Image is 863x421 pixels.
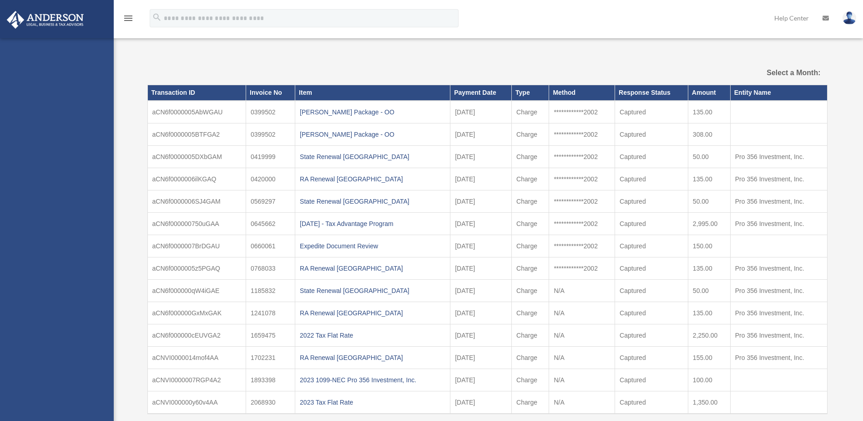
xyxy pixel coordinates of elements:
th: Type [512,85,549,101]
td: [DATE] [450,347,512,369]
div: RA Renewal [GEOGRAPHIC_DATA] [300,173,445,185]
td: aCN6f000000cEUVGA2 [147,324,246,347]
td: [DATE] [450,190,512,213]
td: Pro 356 Investment, Inc. [730,302,827,324]
td: 50.00 [688,146,730,168]
td: 1241078 [246,302,295,324]
td: 2068930 [246,391,295,414]
td: Pro 356 Investment, Inc. [730,324,827,347]
a: menu [123,16,134,24]
th: Method [549,85,615,101]
img: Anderson Advisors Platinum Portal [4,11,86,29]
th: Amount [688,85,730,101]
th: Payment Date [450,85,512,101]
td: [DATE] [450,213,512,235]
td: Captured [615,369,688,391]
div: [DATE] - Tax Advantage Program [300,217,445,230]
td: Captured [615,146,688,168]
th: Transaction ID [147,85,246,101]
td: Charge [512,123,549,146]
td: aCNVI0000014mof4AA [147,347,246,369]
td: N/A [549,391,615,414]
td: aCNVI0000007RGP4A2 [147,369,246,391]
td: Charge [512,190,549,213]
td: Pro 356 Investment, Inc. [730,168,827,190]
td: [DATE] [450,146,512,168]
td: 0660061 [246,235,295,257]
td: Charge [512,146,549,168]
td: Captured [615,324,688,347]
td: Captured [615,168,688,190]
td: Captured [615,190,688,213]
td: [DATE] [450,101,512,123]
td: [DATE] [450,391,512,414]
td: Captured [615,347,688,369]
label: Select a Month: [721,67,820,79]
td: aCN6f0000005AbWGAU [147,101,246,123]
td: Pro 356 Investment, Inc. [730,213,827,235]
td: Captured [615,280,688,302]
td: 0420000 [246,168,295,190]
td: [DATE] [450,257,512,280]
td: 1702231 [246,347,295,369]
td: 2,995.00 [688,213,730,235]
div: RA Renewal [GEOGRAPHIC_DATA] [300,262,445,275]
div: State Renewal [GEOGRAPHIC_DATA] [300,195,445,208]
td: 308.00 [688,123,730,146]
div: State Renewal [GEOGRAPHIC_DATA] [300,150,445,163]
td: aCN6f000000GxMxGAK [147,302,246,324]
td: 135.00 [688,168,730,190]
td: 0419999 [246,146,295,168]
th: Entity Name [730,85,827,101]
img: User Pic [843,11,856,25]
td: Charge [512,391,549,414]
td: Charge [512,213,549,235]
td: Charge [512,347,549,369]
div: RA Renewal [GEOGRAPHIC_DATA] [300,351,445,364]
td: 1185832 [246,280,295,302]
td: Charge [512,235,549,257]
div: [PERSON_NAME] Package - OO [300,128,445,141]
td: aCN6f0000005DXbGAM [147,146,246,168]
td: 1,350.00 [688,391,730,414]
td: 0399502 [246,101,295,123]
td: aCN6f0000006ilKGAQ [147,168,246,190]
td: Pro 356 Investment, Inc. [730,347,827,369]
td: [DATE] [450,235,512,257]
td: aCN6f0000006SJ4GAM [147,190,246,213]
td: Charge [512,324,549,347]
td: 135.00 [688,257,730,280]
td: Charge [512,280,549,302]
td: 1893398 [246,369,295,391]
td: Charge [512,302,549,324]
td: Captured [615,235,688,257]
td: aCN6f000000qW4iGAE [147,280,246,302]
div: 2023 Tax Flat Rate [300,396,445,409]
td: Charge [512,257,549,280]
td: 0768033 [246,257,295,280]
td: 0399502 [246,123,295,146]
div: Expedite Document Review [300,240,445,252]
td: Captured [615,391,688,414]
td: 0645662 [246,213,295,235]
td: 2,250.00 [688,324,730,347]
td: 0569297 [246,190,295,213]
td: Pro 356 Investment, Inc. [730,146,827,168]
td: 150.00 [688,235,730,257]
td: Pro 356 Investment, Inc. [730,190,827,213]
td: 1659475 [246,324,295,347]
td: Captured [615,101,688,123]
td: 100.00 [688,369,730,391]
td: N/A [549,369,615,391]
td: aCN6f0000005z5PGAQ [147,257,246,280]
div: RA Renewal [GEOGRAPHIC_DATA] [300,307,445,319]
td: N/A [549,347,615,369]
div: 2023 1099-NEC Pro 356 Investment, Inc. [300,374,445,386]
i: menu [123,13,134,24]
td: Charge [512,101,549,123]
td: Pro 356 Investment, Inc. [730,257,827,280]
td: [DATE] [450,302,512,324]
td: Charge [512,168,549,190]
td: Captured [615,257,688,280]
td: [DATE] [450,369,512,391]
